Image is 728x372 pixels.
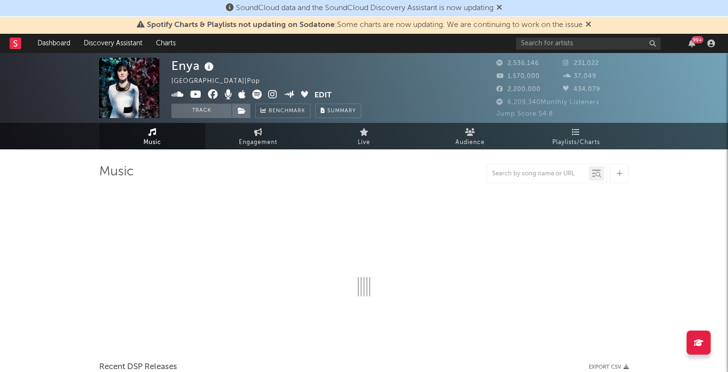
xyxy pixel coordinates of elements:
a: Benchmark [255,104,311,118]
div: [GEOGRAPHIC_DATA] | Pop [171,76,271,87]
span: Benchmark [269,106,305,117]
input: Search for artists [516,38,661,50]
span: Engagement [239,137,277,148]
span: 231,022 [563,60,599,66]
span: Playlists/Charts [552,137,600,148]
span: 2,536,146 [496,60,539,66]
div: Enya [171,58,216,74]
a: Live [311,123,417,149]
span: 6,209,340 Monthly Listeners [496,99,599,106]
button: Track [171,104,232,118]
span: 37,049 [563,73,597,80]
span: 2,200,000 [496,86,541,93]
a: Audience [417,123,523,149]
span: 1,570,000 [496,73,540,80]
a: Music [99,123,205,149]
a: Playlists/Charts [523,123,629,149]
button: Export CSV [589,364,629,370]
span: : Some charts are now updating. We are continuing to work on the issue [147,21,583,29]
input: Search by song name or URL [487,170,589,178]
button: Edit [314,90,332,102]
span: Spotify Charts & Playlists not updating on Sodatone [147,21,335,29]
span: 434,079 [563,86,600,93]
div: 99 + [691,36,703,43]
a: Engagement [205,123,311,149]
span: Live [358,137,370,148]
a: Discovery Assistant [77,34,149,53]
span: SoundCloud data and the SoundCloud Discovery Assistant is now updating [236,4,494,12]
span: Music [143,137,161,148]
span: Dismiss [585,21,591,29]
a: Dashboard [31,34,77,53]
button: Summary [315,104,361,118]
span: Summary [327,108,356,114]
span: Audience [455,137,485,148]
span: Jump Score: 54.8 [496,111,553,117]
span: Dismiss [496,4,502,12]
button: 99+ [689,40,695,47]
a: Charts [149,34,182,53]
